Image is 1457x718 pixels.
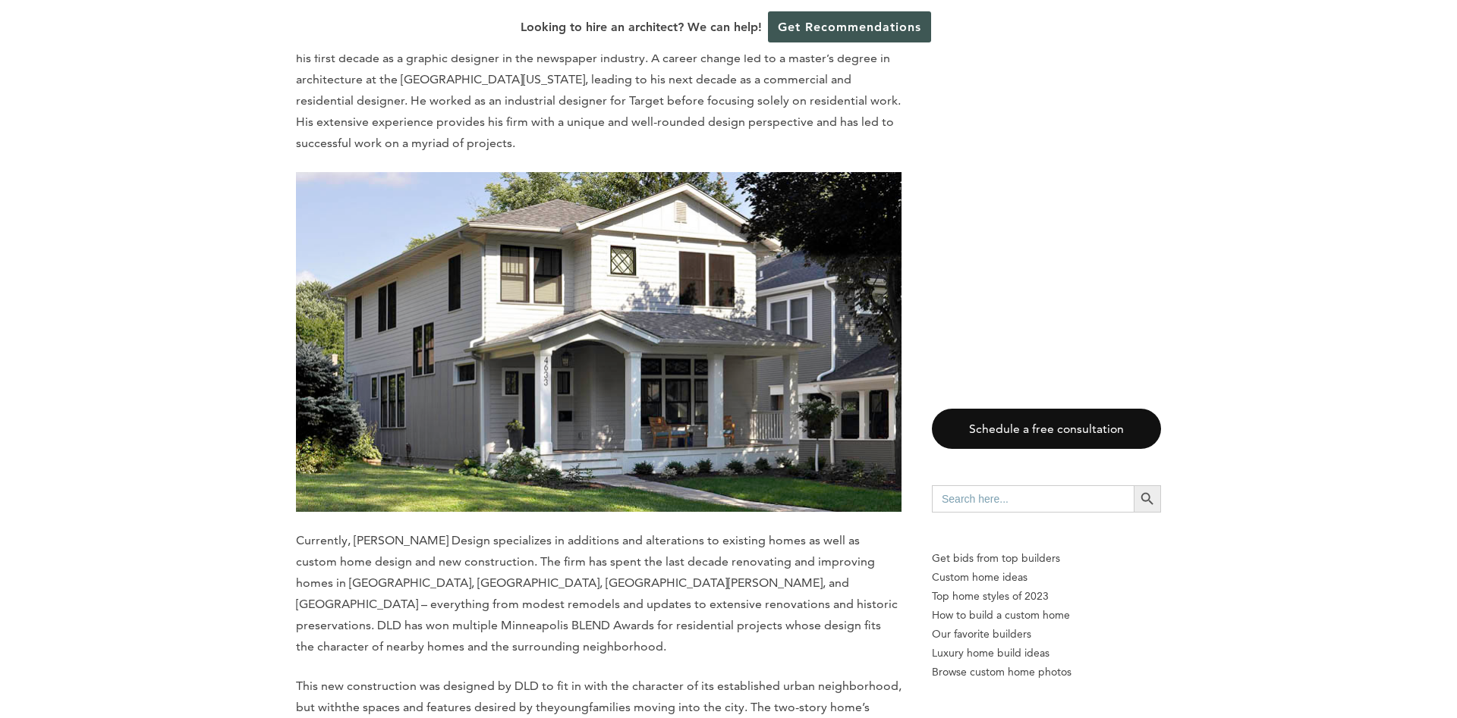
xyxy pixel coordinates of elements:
[932,485,1134,513] input: Search here...
[932,587,1161,606] a: Top home styles of 2023
[296,533,898,654] span: Currently, [PERSON_NAME] Design specializes in additions and alterations to existing homes as wel...
[554,700,589,714] span: ​young
[296,27,902,154] p: For over 25 years, [PERSON_NAME] has been working in the design industry in various capacities. H...
[932,663,1161,682] a: Browse custom home photos
[932,644,1161,663] a: Luxury home build ideas
[932,568,1161,587] a: Custom home ideas
[768,11,931,42] a: Get Recommendations
[932,625,1161,644] a: Our favorite builders
[932,409,1161,449] a: Schedule a free consultation
[1139,491,1156,507] svg: Search
[341,700,554,714] span: ​the spaces and features desired by the
[932,549,1161,568] p: Get bids from top builders
[932,606,1161,625] a: How to build a custom home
